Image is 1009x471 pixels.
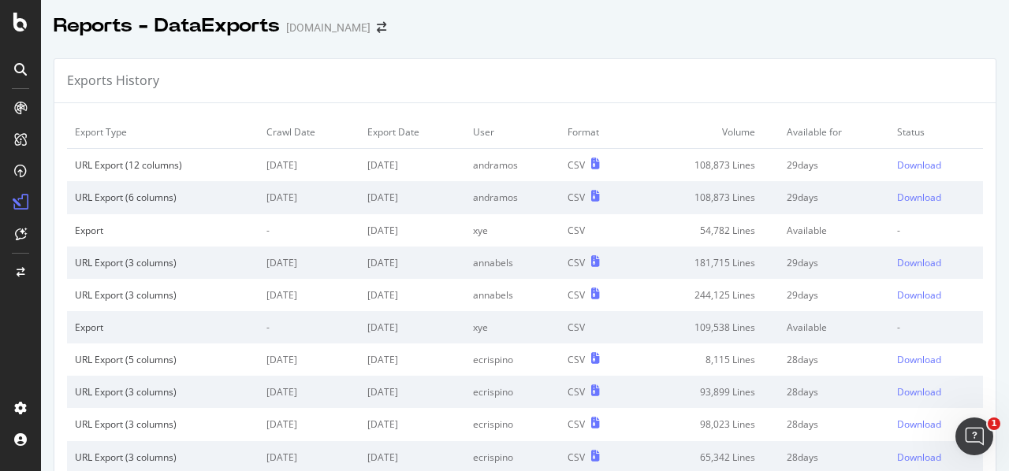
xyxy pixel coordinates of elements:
[465,343,560,376] td: ecrispino
[359,376,465,408] td: [DATE]
[635,376,779,408] td: 93,899 Lines
[259,214,359,247] td: -
[779,408,889,440] td: 28 days
[568,158,585,172] div: CSV
[465,181,560,213] td: andramos
[889,311,983,343] td: -
[359,408,465,440] td: [DATE]
[259,376,359,408] td: [DATE]
[635,116,779,149] td: Volume
[465,311,560,343] td: xye
[955,417,993,455] iframe: Intercom live chat
[787,321,881,334] div: Available
[75,385,251,399] div: URL Export (3 columns)
[75,321,251,334] div: Export
[560,214,635,247] td: CSV
[75,158,251,172] div: URL Export (12 columns)
[568,417,585,431] div: CSV
[889,116,983,149] td: Status
[259,149,359,182] td: [DATE]
[465,149,560,182] td: andramos
[560,311,635,343] td: CSV
[465,279,560,311] td: annabels
[75,451,251,464] div: URL Export (3 columns)
[259,408,359,440] td: [DATE]
[779,279,889,311] td: 29 days
[359,149,465,182] td: [DATE]
[465,376,560,408] td: ecrispino
[779,376,889,408] td: 28 days
[568,256,585,269] div: CSV
[897,158,941,172] div: Download
[635,149,779,182] td: 108,873 Lines
[568,191,585,204] div: CSV
[897,191,975,204] a: Download
[897,353,975,366] a: Download
[67,72,159,90] div: Exports History
[779,149,889,182] td: 29 days
[54,13,280,39] div: Reports - DataExports
[897,385,941,399] div: Download
[897,451,975,464] a: Download
[560,116,635,149] td: Format
[75,191,251,204] div: URL Export (6 columns)
[359,279,465,311] td: [DATE]
[897,417,975,431] a: Download
[75,288,251,302] div: URL Export (3 columns)
[286,20,370,35] div: [DOMAIN_NAME]
[779,116,889,149] td: Available for
[897,385,975,399] a: Download
[359,343,465,376] td: [DATE]
[897,158,975,172] a: Download
[897,288,975,302] a: Download
[259,247,359,279] td: [DATE]
[779,181,889,213] td: 29 days
[465,247,560,279] td: annabels
[359,116,465,149] td: Export Date
[787,224,881,237] div: Available
[988,417,1000,430] span: 1
[259,311,359,343] td: -
[377,22,386,33] div: arrow-right-arrow-left
[779,343,889,376] td: 28 days
[259,181,359,213] td: [DATE]
[568,288,585,302] div: CSV
[897,256,941,269] div: Download
[465,214,560,247] td: xye
[897,451,941,464] div: Download
[67,116,259,149] td: Export Type
[75,353,251,366] div: URL Export (5 columns)
[897,191,941,204] div: Download
[359,214,465,247] td: [DATE]
[897,417,941,431] div: Download
[635,408,779,440] td: 98,023 Lines
[897,256,975,269] a: Download
[259,343,359,376] td: [DATE]
[897,288,941,302] div: Download
[75,224,251,237] div: Export
[635,279,779,311] td: 244,125 Lines
[75,256,251,269] div: URL Export (3 columns)
[635,343,779,376] td: 8,115 Lines
[635,214,779,247] td: 54,782 Lines
[568,385,585,399] div: CSV
[635,311,779,343] td: 109,538 Lines
[568,451,585,464] div: CSV
[889,214,983,247] td: -
[897,353,941,366] div: Download
[359,247,465,279] td: [DATE]
[465,408,560,440] td: ecrispino
[259,116,359,149] td: Crawl Date
[465,116,560,149] td: User
[259,279,359,311] td: [DATE]
[568,353,585,366] div: CSV
[635,181,779,213] td: 108,873 Lines
[779,247,889,279] td: 29 days
[635,247,779,279] td: 181,715 Lines
[359,311,465,343] td: [DATE]
[75,417,251,431] div: URL Export (3 columns)
[359,181,465,213] td: [DATE]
